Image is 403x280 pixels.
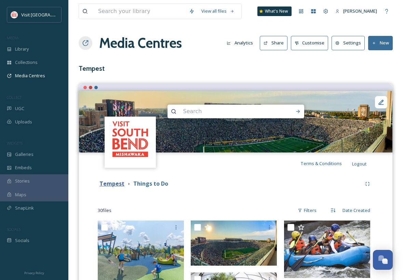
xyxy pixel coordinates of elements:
span: Galleries [15,151,33,158]
span: Media Centres [15,72,45,79]
a: Media Centres [99,33,182,53]
a: View all files [198,4,238,18]
img: 101224_NDFB-Stanford-296.jpg [191,221,277,266]
div: Date Created [339,204,374,217]
span: Uploads [15,119,32,125]
a: Settings [332,36,368,50]
strong: Things to Do [133,180,168,187]
span: Embeds [15,164,32,171]
span: Terms & Conditions [300,160,342,166]
img: vsbm-stackedMISH_CMYKlogo2017.jpg [106,117,155,167]
span: SnapLink [15,205,34,211]
span: [PERSON_NAME] [343,8,377,14]
span: Library [15,46,29,52]
button: Settings [332,36,365,50]
span: COLLECT [7,95,22,100]
span: Privacy Policy [24,271,44,275]
span: WIDGETS [7,141,23,146]
h3: Tempest [79,64,393,74]
a: [PERSON_NAME] [332,4,380,18]
button: Analytics [223,36,256,50]
img: NDF_3571_1.JPG [284,221,370,278]
input: Search [180,104,273,119]
button: Open Chat [373,250,393,270]
input: Search your library [95,4,186,19]
a: Privacy Policy [24,268,44,277]
div: Filters [294,204,320,217]
span: UGC [15,105,24,112]
span: MEDIA [7,35,19,40]
span: SOCIALS [7,227,21,232]
span: Stories [15,178,30,184]
strong: Tempest [99,180,124,187]
span: 30 file s [98,207,111,214]
button: New [368,36,393,50]
span: Visit [GEOGRAPHIC_DATA] [21,11,74,18]
span: Socials [15,237,29,244]
a: What's New [257,6,292,16]
span: Collections [15,59,38,66]
a: Analytics [223,36,260,50]
img: 101224_NDFB-Stanford-296 (3).jpg [79,91,392,152]
button: Share [260,36,287,50]
a: Customise [291,36,332,50]
span: Logout [352,161,367,167]
img: vsbm-stackedMISH_CMYKlogo2017.jpg [11,11,18,18]
button: Customise [291,36,328,50]
a: Terms & Conditions [300,159,352,168]
span: Maps [15,191,26,198]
